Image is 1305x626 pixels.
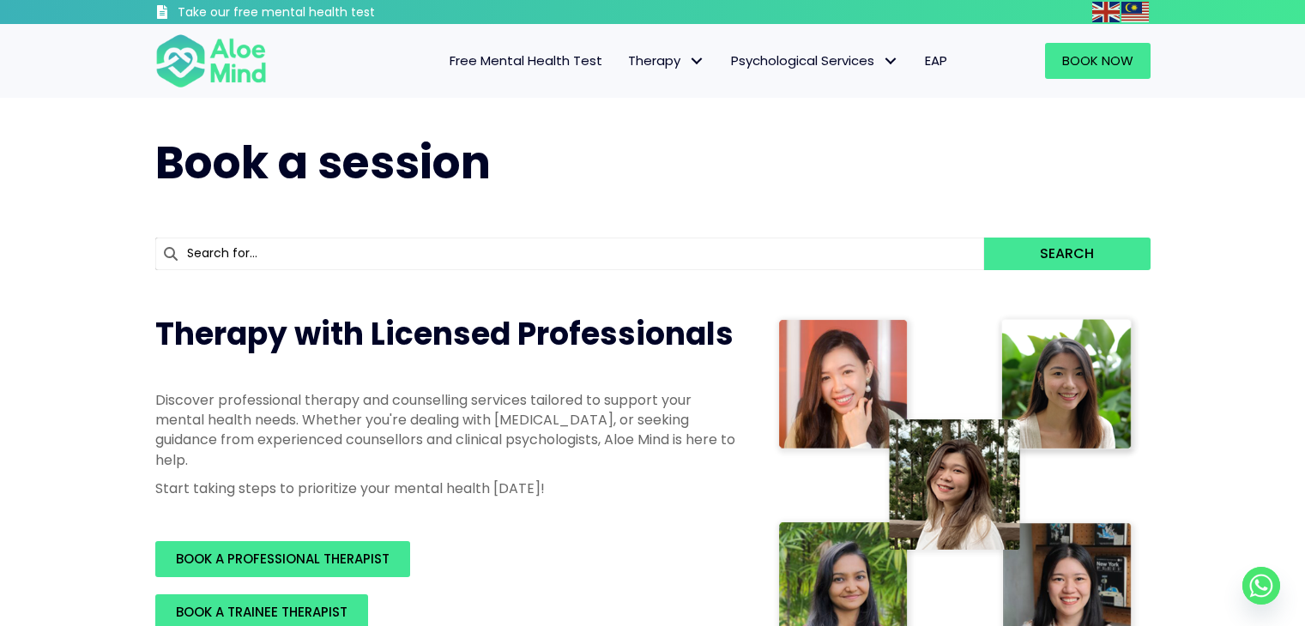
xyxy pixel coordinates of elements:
[731,51,899,69] span: Psychological Services
[925,51,947,69] span: EAP
[1121,2,1149,22] img: ms
[718,43,912,79] a: Psychological ServicesPsychological Services: submenu
[155,390,739,470] p: Discover professional therapy and counselling services tailored to support your mental health nee...
[685,49,710,74] span: Therapy: submenu
[176,603,347,621] span: BOOK A TRAINEE THERAPIST
[155,131,491,194] span: Book a session
[615,43,718,79] a: TherapyTherapy: submenu
[1062,51,1133,69] span: Book Now
[450,51,602,69] span: Free Mental Health Test
[628,51,705,69] span: Therapy
[1092,2,1121,21] a: English
[437,43,615,79] a: Free Mental Health Test
[1242,567,1280,605] a: Whatsapp
[984,238,1150,270] button: Search
[1045,43,1151,79] a: Book Now
[155,541,410,577] a: BOOK A PROFESSIONAL THERAPIST
[155,312,734,356] span: Therapy with Licensed Professionals
[1121,2,1151,21] a: Malay
[176,550,390,568] span: BOOK A PROFESSIONAL THERAPIST
[1092,2,1120,22] img: en
[155,238,985,270] input: Search for...
[155,4,467,24] a: Take our free mental health test
[879,49,903,74] span: Psychological Services: submenu
[178,4,467,21] h3: Take our free mental health test
[155,33,267,89] img: Aloe mind Logo
[912,43,960,79] a: EAP
[155,479,739,498] p: Start taking steps to prioritize your mental health [DATE]!
[289,43,960,79] nav: Menu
